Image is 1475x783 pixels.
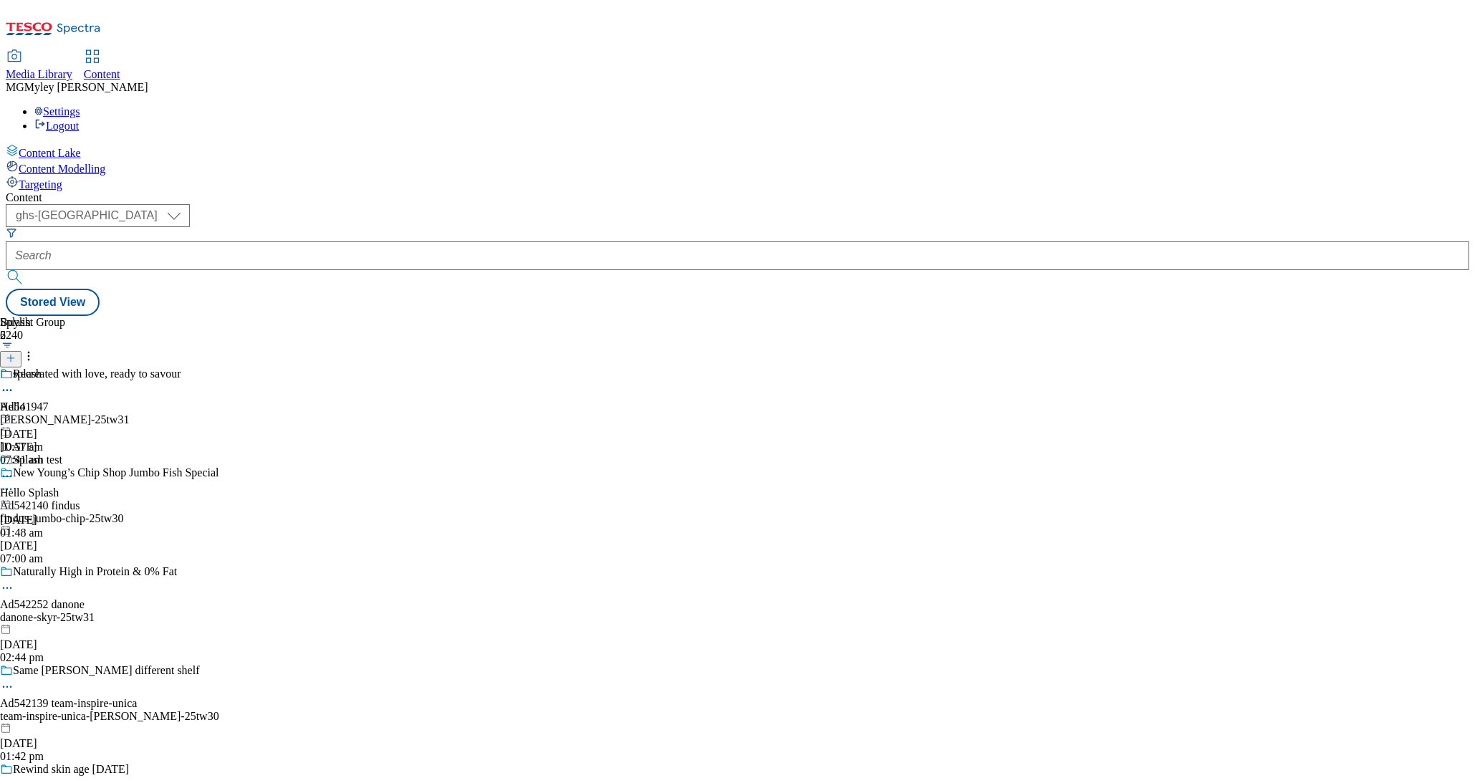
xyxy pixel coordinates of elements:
[6,160,1469,176] a: Content Modelling
[6,227,17,239] svg: Search Filters
[19,178,62,191] span: Targeting
[6,289,100,316] button: Stored View
[13,763,129,776] div: Rewind skin age [DATE]
[6,81,24,93] span: MG
[6,51,72,81] a: Media Library
[13,466,219,479] div: New Young’s Chip Shop Jumbo Fish Special
[13,664,200,677] div: Same [PERSON_NAME] different shelf
[13,368,42,380] div: splash
[13,368,181,380] div: Recreated with love, ready to savour
[6,144,1469,160] a: Content Lake
[24,81,148,93] span: Myley [PERSON_NAME]
[34,120,79,132] a: Logout
[13,565,177,578] div: Naturally High in Protein & 0% Fat
[19,163,105,175] span: Content Modelling
[6,68,72,80] span: Media Library
[13,453,62,466] div: Splash test
[6,176,1469,191] a: Targeting
[6,191,1469,204] div: Content
[84,68,120,80] span: Content
[84,51,120,81] a: Content
[19,147,81,159] span: Content Lake
[34,105,80,117] a: Settings
[6,241,1469,270] input: Search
